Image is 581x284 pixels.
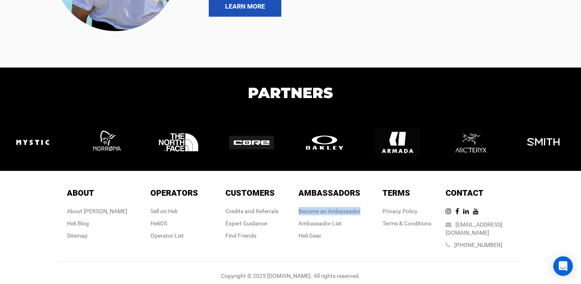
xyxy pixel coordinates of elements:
[58,272,523,280] div: Copyright © 2025 [DOMAIN_NAME]. All rights reserved.
[298,219,360,227] div: Ambassador List
[150,220,167,227] a: HeliOS
[382,188,410,198] span: Terms
[225,208,278,214] a: Credits and Referrals
[382,220,431,227] a: Terms & Conditions
[150,232,198,240] div: Operator List
[150,188,198,198] span: Operators
[298,208,360,214] a: Become an Ambassador
[553,256,573,276] div: Open Intercom Messenger
[446,188,484,198] span: Contact
[83,120,136,165] img: logo
[448,120,501,166] img: logo
[67,220,89,227] a: Heli Blog
[521,120,574,165] img: logo
[67,188,94,198] span: About
[10,120,63,165] img: logo
[298,232,321,239] a: Heli Gear
[67,232,127,240] div: Sitemap
[225,232,278,240] div: Find Friends
[446,221,502,236] a: [EMAIL_ADDRESS][DOMAIN_NAME]
[225,220,267,227] a: Expert Guidance
[298,188,360,198] span: Ambassadors
[67,207,127,215] div: About [PERSON_NAME]
[302,134,355,152] img: logo
[225,188,275,198] span: Customers
[375,120,428,165] img: logo
[229,136,282,150] img: logo
[150,207,198,215] div: Sell on Heli
[156,120,209,165] img: logo
[382,208,418,214] a: Privacy Policy
[454,242,502,248] a: [PHONE_NUMBER]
